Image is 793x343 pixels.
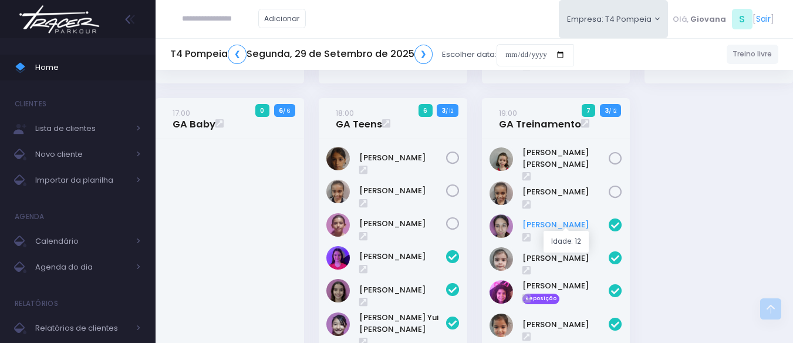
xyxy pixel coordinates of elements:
[522,319,609,331] a: [PERSON_NAME]
[336,107,382,130] a: 18:00GA Teens
[522,253,609,264] a: [PERSON_NAME]
[15,205,45,228] h4: Agenda
[499,107,517,119] small: 19:00
[359,251,446,263] a: [PERSON_NAME]
[326,147,350,170] img: Ana Laura Nóbrega
[490,280,513,304] img: Catarina souza ramos de Oliveira
[441,106,446,115] strong: 3
[255,104,269,117] span: 0
[35,321,129,336] span: Relatórios de clientes
[490,214,513,238] img: Anita Feliciano de Carvalho
[35,147,129,162] span: Novo cliente
[609,107,616,115] small: / 12
[490,147,513,171] img: Ana carolina marucci
[359,312,446,335] a: [PERSON_NAME] Yui [PERSON_NAME]
[522,294,560,304] span: Reposição
[15,292,58,315] h4: Relatórios
[326,279,350,302] img: Giovanna vilela
[490,181,513,205] img: Beatriz Marques Ferreira
[326,246,350,270] img: Athina Torres Kambourakis
[673,14,689,25] span: Olá,
[336,107,354,119] small: 18:00
[279,106,283,115] strong: 6
[35,60,141,75] span: Home
[756,13,771,25] a: Sair
[414,45,433,64] a: ❯
[522,280,609,292] a: [PERSON_NAME]
[582,104,596,117] span: 7
[605,106,609,115] strong: 3
[326,312,350,336] img: Leticia Yui Kushiyama
[359,284,446,296] a: [PERSON_NAME]
[283,107,290,115] small: / 6
[690,14,726,25] span: Giovana
[359,185,446,197] a: [PERSON_NAME]
[490,247,513,271] img: Brunna Mateus De Paulo Alves
[35,173,129,188] span: Importar da planilha
[727,45,779,64] a: Treino livre
[359,152,446,164] a: [PERSON_NAME]
[499,107,581,130] a: 19:00GA Treinamento
[326,213,350,237] img: Gabriela Marchina de souza Campos
[446,107,453,115] small: / 12
[35,234,129,249] span: Calendário
[173,107,190,119] small: 17:00
[170,45,433,64] h5: T4 Pompeia Segunda, 29 de Setembro de 2025
[15,92,46,116] h4: Clientes
[173,107,215,130] a: 17:00GA Baby
[170,41,573,68] div: Escolher data:
[228,45,247,64] a: ❮
[359,218,446,230] a: [PERSON_NAME]
[490,314,513,337] img: Cecília Aimi Shiozuka de Oliveira
[544,231,589,253] div: Idade: 12
[522,219,609,231] a: [PERSON_NAME]
[522,186,609,198] a: [PERSON_NAME]
[326,180,350,203] img: Beatriz Marques Ferreira
[522,147,609,170] a: [PERSON_NAME] [PERSON_NAME]
[419,104,433,117] span: 6
[668,6,778,32] div: [ ]
[258,9,306,28] a: Adicionar
[35,121,129,136] span: Lista de clientes
[732,9,752,29] span: S
[35,260,129,275] span: Agenda do dia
